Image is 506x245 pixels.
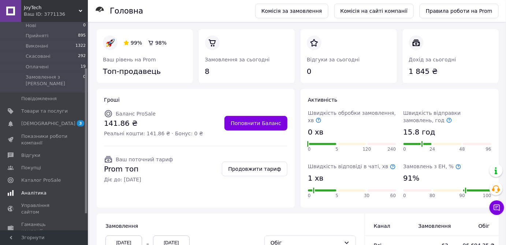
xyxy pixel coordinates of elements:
span: 100 [483,193,491,199]
span: 98% [155,40,167,46]
span: Відгуки [21,152,40,159]
span: Управління сайтом [21,202,68,215]
span: Гаманець компанії [21,221,68,234]
h1: Головна [110,7,143,15]
span: Замовлень з ЕН, % [403,163,461,169]
a: Комісія за замовлення [255,4,328,18]
div: Ваш ID: 3771136 [24,11,88,18]
span: 120 [363,146,371,152]
span: 15.8 год [403,127,435,137]
span: Повідомлення [21,95,57,102]
span: 895 [78,33,86,39]
span: Prom топ [104,164,173,174]
span: 80 [429,193,435,199]
span: Товари та послуги [21,108,68,114]
span: Діє до: [DATE] [104,176,173,183]
span: 96 [486,146,491,152]
span: 240 [388,146,396,152]
span: 1 хв [308,173,324,184]
span: Канал [374,223,390,229]
span: Замовлення з [PERSON_NAME] [26,74,83,87]
span: Швидкість обробки замовлення, хв [308,110,396,123]
a: Поповнити Баланс [224,116,287,131]
span: 0 [83,22,86,29]
a: Комісія на сайті компанії [334,4,414,18]
span: Замовлення [105,223,138,229]
span: JoyTech [24,4,79,11]
span: Виконані [26,43,48,49]
span: Каталог ProSale [21,177,61,184]
span: 90 [460,193,465,199]
span: Показники роботи компанії [21,133,68,146]
span: 0 [403,146,406,152]
span: Замовлення [418,222,449,230]
span: Гроші [104,97,120,103]
span: 99% [131,40,142,46]
span: 1322 [75,43,86,49]
span: 292 [78,53,86,60]
span: [DEMOGRAPHIC_DATA] [21,120,75,127]
span: 5 [336,193,339,199]
span: Нові [26,22,36,29]
span: Швидкість відповіді в чаті, хв [308,163,396,169]
span: 0 хв [308,127,324,137]
span: 5 [336,146,339,152]
span: 91% [403,173,420,184]
a: Правила роботи на Prom [420,4,499,18]
span: Реальні кошти: 141.86 ₴ · Бонус: 0 ₴ [104,130,203,137]
span: Аналітика [21,190,46,196]
span: 3 [77,120,84,127]
span: 60 [390,193,396,199]
span: 0 [308,193,311,199]
span: 0 [83,74,86,87]
span: 141.86 ₴ [104,118,203,129]
span: Ваш поточний тариф [116,157,173,162]
span: Оплачені [26,64,49,70]
span: 19 [81,64,86,70]
span: Прийняті [26,33,48,39]
span: Баланс ProSale [116,111,156,117]
span: 24 [429,146,435,152]
span: Швидкість відправки замовлень, год [403,110,461,123]
span: Активність [308,97,338,103]
span: 30 [364,193,369,199]
span: 0 [403,193,406,199]
button: Чат з покупцем [490,200,504,215]
span: Скасовані [26,53,51,60]
span: 0 [308,146,311,152]
a: Продовжити тариф [222,162,287,176]
span: Обіг [463,222,490,230]
span: 48 [460,146,465,152]
span: Покупці [21,165,41,171]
